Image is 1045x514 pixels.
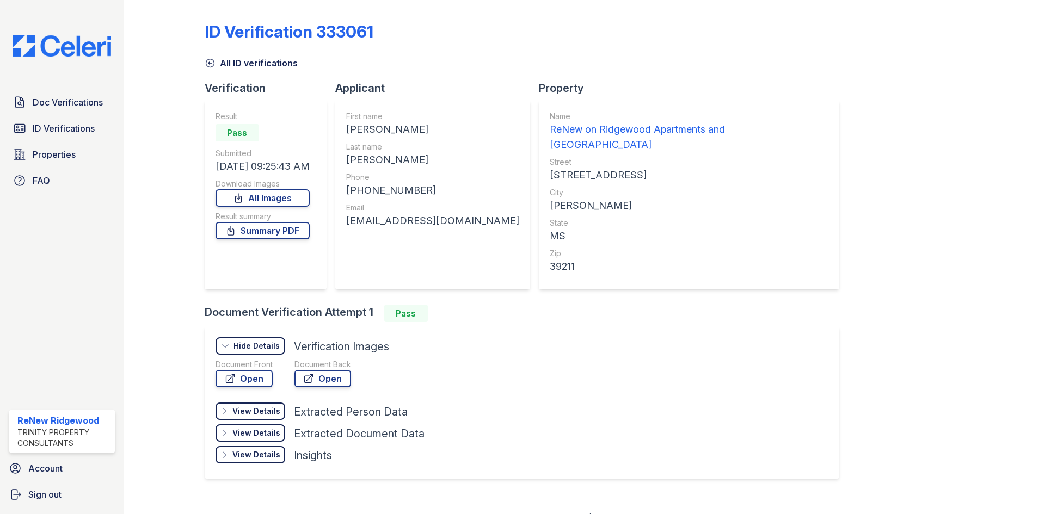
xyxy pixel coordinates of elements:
div: [PERSON_NAME] [550,198,828,213]
div: Insights [294,448,332,463]
div: First name [346,111,519,122]
div: Email [346,202,519,213]
div: [PERSON_NAME] [346,152,519,168]
div: View Details [232,428,280,438]
div: [STREET_ADDRESS] [550,168,828,183]
div: Extracted Person Data [294,404,408,419]
div: Document Back [294,359,351,370]
div: Property [539,80,848,96]
div: Verification [205,80,335,96]
div: View Details [232,449,280,460]
div: Zip [550,248,828,259]
div: Document Verification Attempt 1 [205,305,848,322]
a: All Images [216,189,310,207]
div: Pass [384,305,428,322]
div: Phone [346,172,519,183]
div: ReNew on Ridgewood Apartments and [GEOGRAPHIC_DATA] [550,122,828,152]
a: Sign out [4,484,120,505]
div: Name [550,111,828,122]
div: ReNew Ridgewood [17,414,111,427]
div: Submitted [216,148,310,159]
div: Trinity Property Consultants [17,427,111,449]
a: Name ReNew on Ridgewood Apartments and [GEOGRAPHIC_DATA] [550,111,828,152]
div: MS [550,228,828,244]
iframe: chat widget [999,470,1034,503]
div: [PERSON_NAME] [346,122,519,137]
a: ID Verifications [9,117,115,139]
a: All ID verifications [205,57,298,70]
div: Result summary [216,211,310,222]
div: [DATE] 09:25:43 AM [216,159,310,174]
a: Properties [9,144,115,165]
a: Open [216,370,273,387]
div: State [550,218,828,228]
span: Properties [33,148,76,161]
span: Account [28,462,63,475]
div: Hide Details [233,340,280,351]
a: Account [4,457,120,479]
div: ID Verification 333061 [205,22,373,41]
div: Street [550,157,828,168]
img: CE_Logo_Blue-a8612792a0a2168367f1c8372b55b34899dd931a85d93a1a3d3e32e68fde9ad4.png [4,35,120,57]
span: Doc Verifications [33,96,103,109]
div: Applicant [335,80,539,96]
div: Last name [346,141,519,152]
div: Document Front [216,359,273,370]
div: Pass [216,124,259,141]
div: Result [216,111,310,122]
a: Summary PDF [216,222,310,239]
a: FAQ [9,170,115,191]
div: City [550,187,828,198]
span: ID Verifications [33,122,95,135]
span: Sign out [28,488,62,501]
div: Extracted Document Data [294,426,425,441]
div: View Details [232,406,280,417]
a: Doc Verifications [9,91,115,113]
div: 39211 [550,259,828,274]
div: [PHONE_NUMBER] [346,183,519,198]
span: FAQ [33,174,50,187]
div: Download Images [216,178,310,189]
div: Verification Images [294,339,389,354]
a: Open [294,370,351,387]
div: [EMAIL_ADDRESS][DOMAIN_NAME] [346,213,519,228]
